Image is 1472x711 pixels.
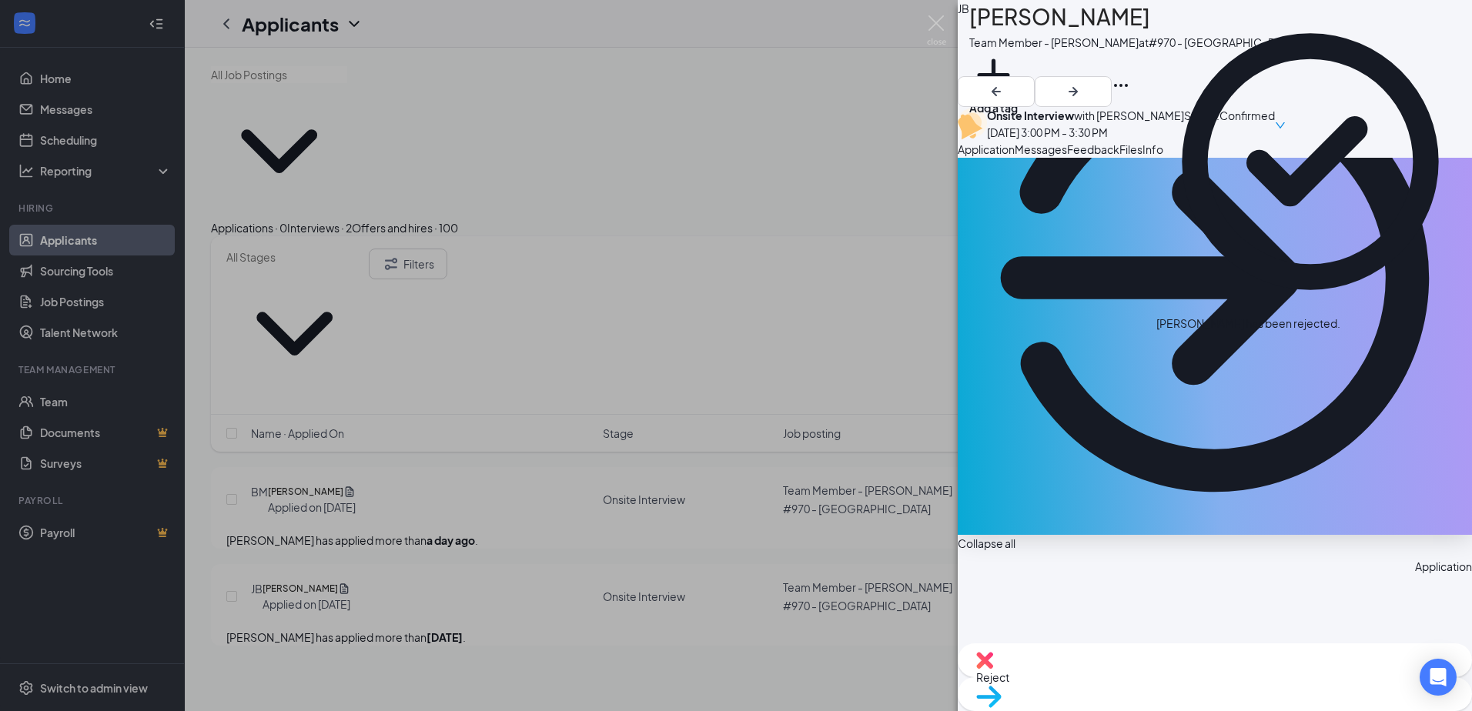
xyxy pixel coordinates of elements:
svg: ArrowCircle [958,21,1472,535]
svg: Ellipses [1112,76,1130,95]
svg: ArrowRight [1064,82,1082,101]
div: [DATE] 3:00 PM - 3:30 PM [987,124,1184,141]
div: with [PERSON_NAME] [987,107,1184,124]
svg: CheckmarkCircle [1156,8,1464,315]
button: ArrowRight [1035,76,1112,107]
span: Reject [976,669,1454,686]
span: Collapse all [958,535,1472,552]
div: Team Member - [PERSON_NAME] at #970 - [GEOGRAPHIC_DATA] [969,34,1296,51]
button: ArrowLeftNew [958,76,1035,107]
div: Open Intercom Messenger [1420,659,1457,696]
span: Messages [1015,142,1067,156]
svg: ArrowLeftNew [987,82,1005,101]
span: Files [1119,142,1142,156]
span: Application [958,142,1015,156]
span: Info [1142,142,1163,156]
span: Feedback [1067,142,1119,156]
button: PlusAdd a tag [969,51,1018,116]
div: [PERSON_NAME] has been rejected. [1156,315,1340,332]
svg: Plus [969,51,1018,99]
b: Onsite Interview [987,108,1074,122]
